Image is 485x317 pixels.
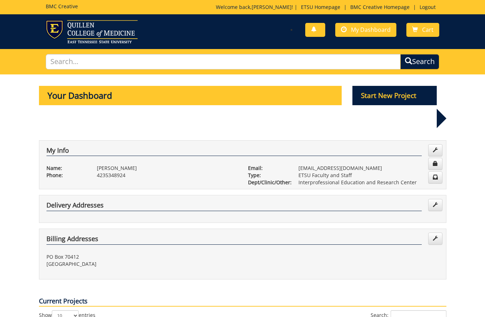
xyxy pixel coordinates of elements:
a: Edit Addresses [428,233,442,245]
h4: My Info [46,147,422,156]
p: Phone: [46,172,86,179]
a: Logout [416,4,439,10]
a: Edit Info [428,144,442,156]
a: Cart [406,23,439,37]
h4: Delivery Addresses [46,202,422,211]
p: Type: [248,172,288,179]
a: Start New Project [352,93,437,99]
p: Current Projects [39,297,446,307]
p: Interprofessional Education and Research Center [298,179,439,186]
p: Welcome back, ! | | | [216,4,439,11]
p: Dept/Clinic/Other: [248,179,288,186]
a: ETSU Homepage [297,4,344,10]
img: ETSU logo [46,20,138,43]
button: Search [400,54,439,69]
p: Start New Project [352,86,437,105]
a: [PERSON_NAME] [252,4,292,10]
p: PO Box 70412 [46,253,237,260]
span: Cart [422,26,434,34]
input: Search... [46,54,401,69]
h4: Billing Addresses [46,235,422,245]
a: Edit Addresses [428,199,442,211]
p: ETSU Faculty and Staff [298,172,439,179]
span: My Dashboard [351,26,391,34]
a: My Dashboard [335,23,396,37]
a: BMC Creative Homepage [347,4,413,10]
p: Name: [46,165,86,172]
p: [PERSON_NAME] [97,165,237,172]
p: [GEOGRAPHIC_DATA] [46,260,237,268]
p: Email: [248,165,288,172]
p: Your Dashboard [39,86,342,105]
p: 4235348924 [97,172,237,179]
a: Change Communication Preferences [428,171,442,184]
h5: BMC Creative [46,4,78,9]
p: [EMAIL_ADDRESS][DOMAIN_NAME] [298,165,439,172]
a: Change Password [428,158,442,170]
